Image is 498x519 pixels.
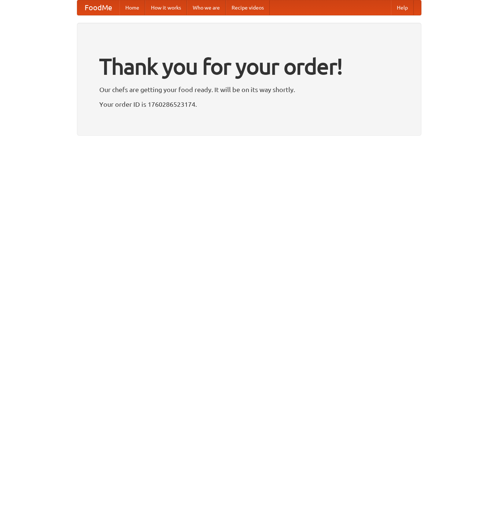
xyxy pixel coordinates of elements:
h1: Thank you for your order! [99,49,399,84]
a: Recipe videos [226,0,270,15]
a: Home [119,0,145,15]
p: Your order ID is 1760286523174. [99,99,399,110]
a: FoodMe [77,0,119,15]
a: Help [391,0,414,15]
p: Our chefs are getting your food ready. It will be on its way shortly. [99,84,399,95]
a: How it works [145,0,187,15]
a: Who we are [187,0,226,15]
